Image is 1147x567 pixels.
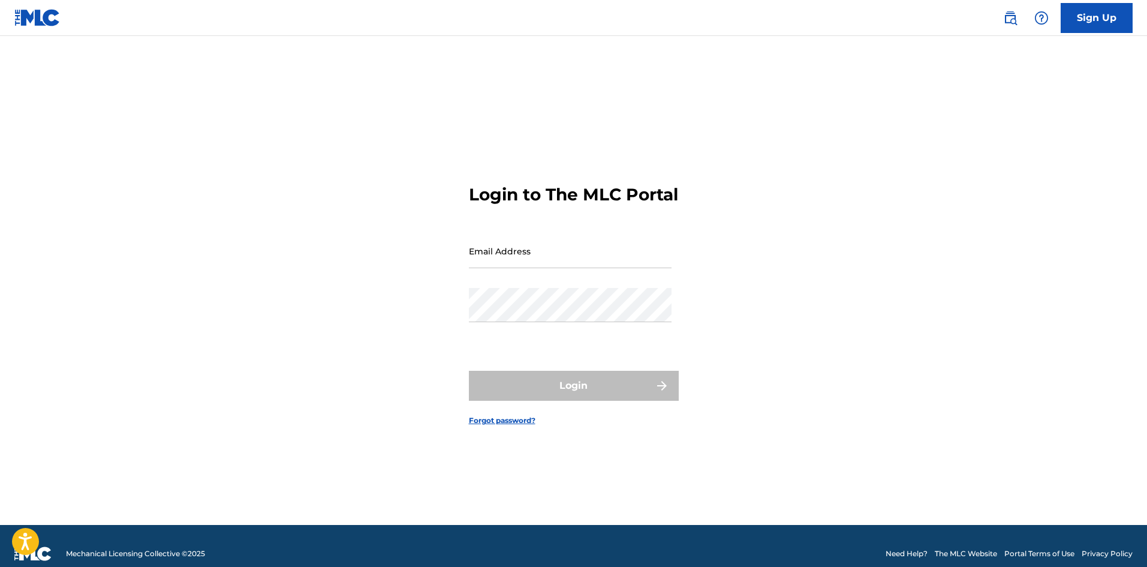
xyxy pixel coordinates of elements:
img: help [1034,11,1049,25]
a: Need Help? [886,548,928,559]
h3: Login to The MLC Portal [469,184,678,205]
img: search [1003,11,1017,25]
img: MLC Logo [14,9,61,26]
iframe: Chat Widget [1087,509,1147,567]
div: Help [1029,6,1053,30]
span: Mechanical Licensing Collective © 2025 [66,548,205,559]
a: Sign Up [1061,3,1133,33]
a: Forgot password? [469,415,535,426]
a: Portal Terms of Use [1004,548,1074,559]
img: logo [14,547,52,561]
a: Privacy Policy [1082,548,1133,559]
a: The MLC Website [935,548,997,559]
a: Public Search [998,6,1022,30]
